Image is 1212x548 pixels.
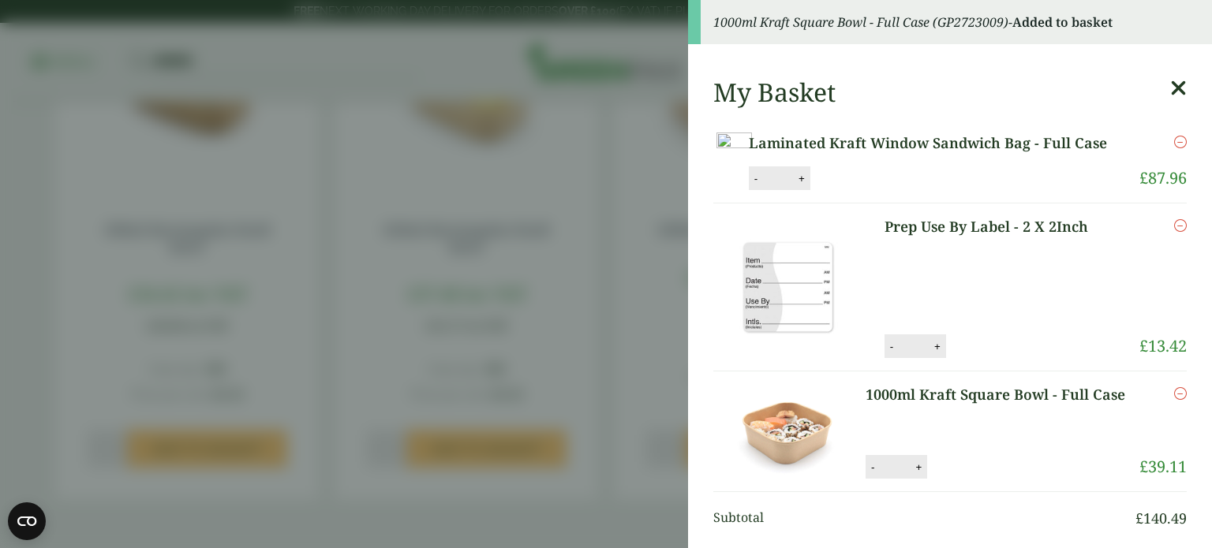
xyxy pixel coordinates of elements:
button: - [885,340,898,353]
a: Remove this item [1174,384,1187,403]
bdi: 87.96 [1139,167,1187,188]
button: - [866,460,879,474]
span: £ [1139,456,1148,477]
a: 1000ml Kraft Square Bowl - Full Case [866,384,1132,405]
button: + [794,172,810,185]
a: Remove this item [1174,216,1187,235]
bdi: 13.42 [1139,335,1187,356]
a: Remove this item [1174,132,1187,151]
bdi: 140.49 [1135,509,1187,527]
strong: Added to basket [1012,13,1113,31]
a: Laminated Kraft Window Sandwich Bag - Full Case [749,132,1124,154]
span: £ [1135,509,1143,527]
a: Prep Use By Label - 2 X 2Inch [885,216,1114,237]
span: £ [1139,167,1148,188]
bdi: 39.11 [1139,456,1187,477]
button: - [750,172,762,185]
button: + [930,340,945,353]
button: Open CMP widget [8,502,46,540]
span: Subtotal [713,508,1135,529]
h2: My Basket [713,77,836,107]
em: 1000ml Kraft Square Bowl - Full Case (GP2723009) [713,13,1008,31]
button: + [911,460,926,474]
span: £ [1139,335,1148,356]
